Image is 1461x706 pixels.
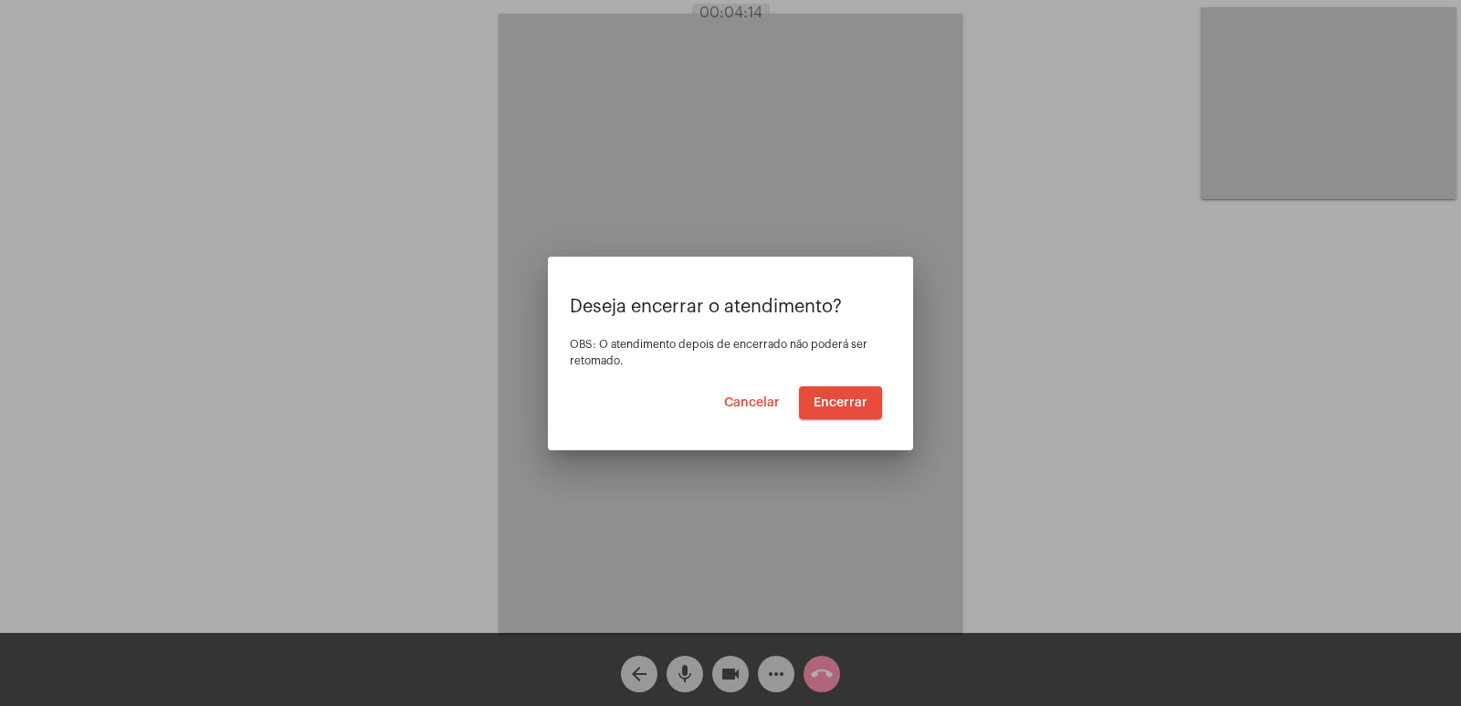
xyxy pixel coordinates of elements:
[724,396,780,409] span: Cancelar
[814,396,867,409] span: Encerrar
[570,297,891,317] p: Deseja encerrar o atendimento?
[709,386,794,419] button: Cancelar
[570,339,867,366] span: OBS: O atendimento depois de encerrado não poderá ser retomado.
[799,386,882,419] button: Encerrar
